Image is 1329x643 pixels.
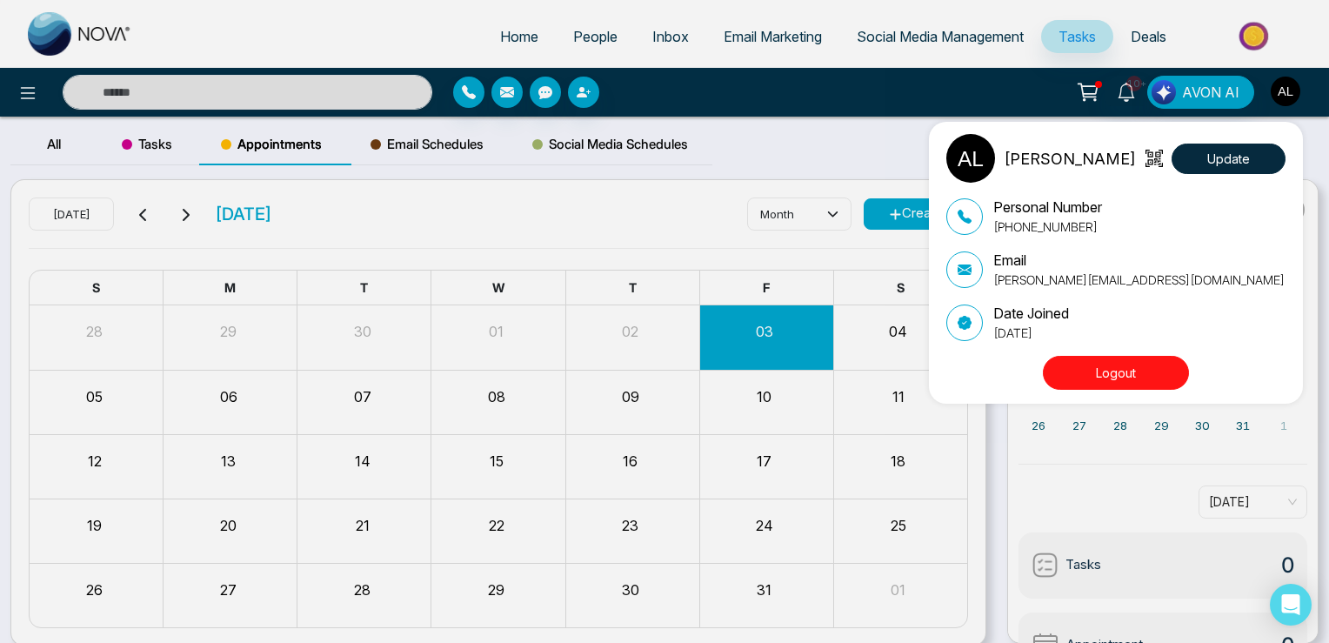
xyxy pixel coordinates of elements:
[1004,147,1136,171] p: [PERSON_NAME]
[1270,584,1312,626] div: Open Intercom Messenger
[993,271,1285,289] p: [PERSON_NAME][EMAIL_ADDRESS][DOMAIN_NAME]
[1172,144,1286,174] button: Update
[993,250,1285,271] p: Email
[1043,356,1189,390] button: Logout
[993,324,1069,342] p: [DATE]
[993,197,1102,218] p: Personal Number
[993,303,1069,324] p: Date Joined
[993,218,1102,236] p: [PHONE_NUMBER]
